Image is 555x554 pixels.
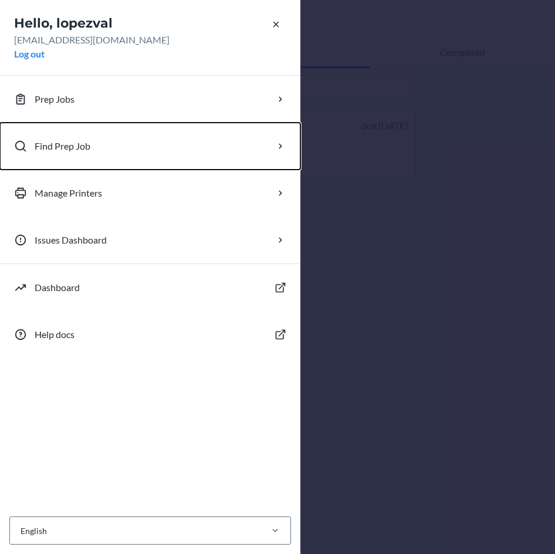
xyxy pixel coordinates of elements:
button: Log out [14,47,45,61]
input: English [19,525,21,537]
p: Manage Printers [35,186,102,200]
h2: Hello, lopezval [14,14,286,33]
p: Find Prep Job [35,139,90,153]
p: Help docs [35,327,75,342]
p: Prep Jobs [35,92,75,106]
p: Issues Dashboard [35,233,107,247]
p: [EMAIL_ADDRESS][DOMAIN_NAME] [14,33,286,47]
p: Dashboard [35,281,80,295]
div: English [21,525,47,537]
